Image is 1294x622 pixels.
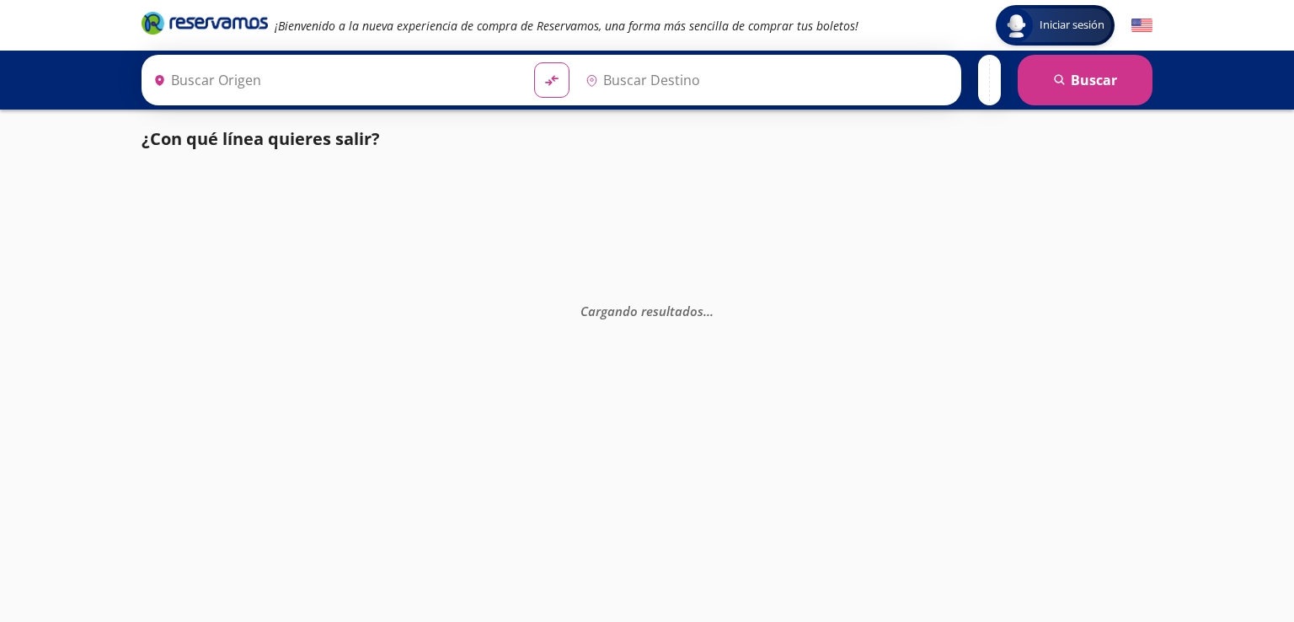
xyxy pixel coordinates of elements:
[580,303,714,319] em: Cargando resultados
[1131,15,1152,36] button: English
[710,303,714,319] span: .
[275,18,858,34] em: ¡Bienvenido a la nueva experiencia de compra de Reservamos, una forma más sencilla de comprar tus...
[147,59,521,101] input: Buscar Origen
[1018,55,1152,105] button: Buscar
[579,59,953,101] input: Buscar Destino
[1033,17,1111,34] span: Iniciar sesión
[707,303,710,319] span: .
[142,10,268,40] a: Brand Logo
[142,126,380,152] p: ¿Con qué línea quieres salir?
[142,10,268,35] i: Brand Logo
[703,303,707,319] span: .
